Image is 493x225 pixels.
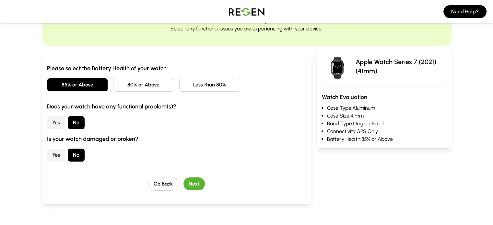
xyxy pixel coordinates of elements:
button: Less than 80% [179,78,240,92]
button: Yes [47,149,65,162]
li: Band Type: Original Band [327,120,446,128]
button: Next [183,177,205,190]
img: Logo [224,3,269,21]
li: Case Type: Aluminum [327,104,446,112]
p: Select any functional issues you are experiencing with your device. [170,25,323,33]
li: Connectivity: GPS Only [327,128,446,135]
button: Yes [47,116,65,129]
button: Go Back [148,177,178,191]
button: No [68,149,85,162]
button: 85% or Above [47,78,108,92]
p: Apple Watch Series 7 (2021) (41mm) [356,57,446,75]
li: Battery Health: 85% or Above [327,135,446,143]
h3: Watch Evaluation [322,93,446,102]
h3: Please select the Battery Health of your watch: [47,64,306,73]
h3: Is your watch damaged or broken? [47,134,306,143]
button: Need Help? [443,5,487,18]
img: Apple Watch Series 7 (2021) [322,51,353,82]
li: Case Size: 41mm [327,112,446,120]
h3: Does your watch have any functional problem(s)? [47,102,306,111]
button: 80% or Above [113,78,174,92]
button: No [68,116,85,129]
